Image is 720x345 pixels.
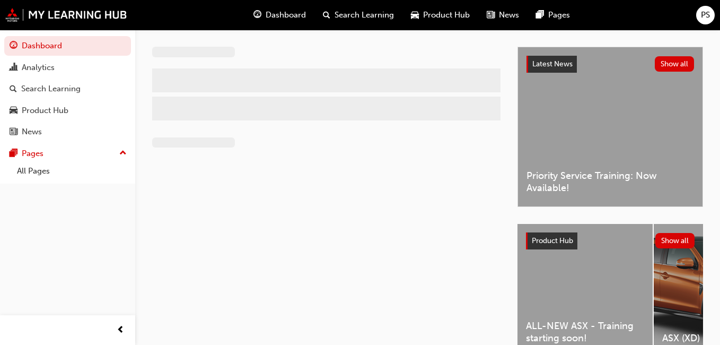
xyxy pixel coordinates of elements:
[4,144,131,163] button: Pages
[22,105,68,117] div: Product Hub
[487,8,495,22] span: news-icon
[10,63,17,73] span: chart-icon
[499,9,519,21] span: News
[22,62,55,74] div: Analytics
[532,59,573,68] span: Latest News
[4,101,131,120] a: Product Hub
[10,149,17,159] span: pages-icon
[10,84,17,94] span: search-icon
[701,9,710,21] span: PS
[10,41,17,51] span: guage-icon
[323,8,330,22] span: search-icon
[119,146,127,160] span: up-icon
[423,9,470,21] span: Product Hub
[117,324,125,337] span: prev-icon
[4,36,131,56] a: Dashboard
[411,8,419,22] span: car-icon
[655,56,695,72] button: Show all
[22,148,43,160] div: Pages
[10,106,17,116] span: car-icon
[314,4,402,26] a: search-iconSearch Learning
[478,4,528,26] a: news-iconNews
[253,8,261,22] span: guage-icon
[335,9,394,21] span: Search Learning
[245,4,314,26] a: guage-iconDashboard
[526,56,694,73] a: Latest NewsShow all
[528,4,578,26] a: pages-iconPages
[4,79,131,99] a: Search Learning
[13,163,131,179] a: All Pages
[266,9,306,21] span: Dashboard
[526,320,644,344] span: ALL-NEW ASX - Training starting soon!
[517,47,703,207] a: Latest NewsShow allPriority Service Training: Now Available!
[536,8,544,22] span: pages-icon
[696,6,715,24] button: PS
[22,126,42,138] div: News
[526,232,695,249] a: Product HubShow all
[21,83,81,95] div: Search Learning
[5,8,127,22] img: mmal
[4,58,131,77] a: Analytics
[4,122,131,142] a: News
[548,9,570,21] span: Pages
[10,127,17,137] span: news-icon
[526,170,694,194] span: Priority Service Training: Now Available!
[655,233,695,248] button: Show all
[532,236,573,245] span: Product Hub
[4,34,131,144] button: DashboardAnalyticsSearch LearningProduct HubNews
[402,4,478,26] a: car-iconProduct Hub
